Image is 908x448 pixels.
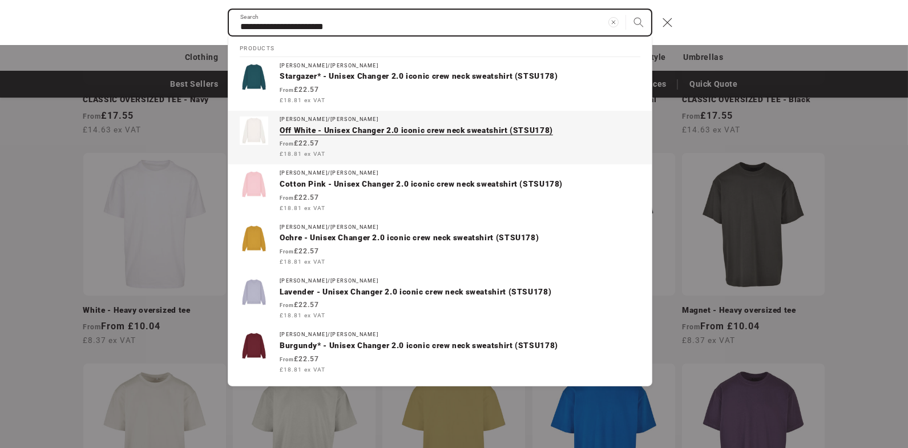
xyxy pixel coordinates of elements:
span: £18.81 ex VAT [280,365,325,374]
div: [PERSON_NAME]/[PERSON_NAME] [280,224,640,231]
a: [PERSON_NAME]/[PERSON_NAME]Black* - Unisex Changer 2.0 iconic crew neck sweatshirt (STSU178) From... [228,380,652,434]
strong: £22.57 [280,139,319,147]
div: [PERSON_NAME]/[PERSON_NAME] [280,116,640,123]
p: Off White - Unisex Changer 2.0 iconic crew neck sweatshirt (STSU178) [280,126,640,136]
a: [PERSON_NAME]/[PERSON_NAME]Off White - Unisex Changer 2.0 iconic crew neck sweatshirt (STSU178) F... [228,111,652,164]
a: [PERSON_NAME]/[PERSON_NAME]Stargazer* - Unisex Changer 2.0 iconic crew neck sweatshirt (STSU178) ... [228,57,652,111]
span: From [280,87,294,93]
span: From [280,249,294,255]
img: Unisex Changer 2.0 iconic crew neck sweatshirt (STSU178) [240,63,268,91]
p: Lavender - Unisex Changer 2.0 iconic crew neck sweatshirt (STSU178) [280,287,640,297]
a: [PERSON_NAME]/[PERSON_NAME]Cotton Pink - Unisex Changer 2.0 iconic crew neck sweatshirt (STSU178)... [228,164,652,218]
span: £18.81 ex VAT [280,311,325,320]
span: £18.81 ex VAT [280,204,325,212]
img: Unisex Changer 2.0 iconic crew neck sweatshirt (STSU178) [240,116,268,145]
span: From [280,357,294,362]
div: [PERSON_NAME]/[PERSON_NAME] [280,170,640,176]
a: [PERSON_NAME]/[PERSON_NAME]Ochre - Unisex Changer 2.0 iconic crew neck sweatshirt (STSU178) From£... [228,219,652,272]
p: Ochre - Unisex Changer 2.0 iconic crew neck sweatshirt (STSU178) [280,233,640,243]
h2: Products [240,37,640,57]
button: Clear search term [601,10,626,35]
img: Unisex Changer 2.0 iconic crew neck sweatshirt (STSU178) [240,170,268,199]
div: [PERSON_NAME]/[PERSON_NAME] [280,278,640,284]
div: [PERSON_NAME]/[PERSON_NAME] [280,63,640,69]
strong: £22.57 [280,355,319,363]
strong: £22.57 [280,86,319,94]
span: From [280,302,294,308]
span: £18.81 ex VAT [280,150,325,158]
div: [PERSON_NAME]/[PERSON_NAME] [280,332,640,338]
p: Cotton Pink - Unisex Changer 2.0 iconic crew neck sweatshirt (STSU178) [280,179,640,189]
button: Search [626,10,651,35]
p: Burgundy* - Unisex Changer 2.0 iconic crew neck sweatshirt (STSU178) [280,341,640,351]
span: From [280,195,294,201]
strong: £22.57 [280,301,319,309]
iframe: Chat Widget [851,393,908,448]
a: [PERSON_NAME]/[PERSON_NAME]Lavender - Unisex Changer 2.0 iconic crew neck sweatshirt (STSU178) Fr... [228,272,652,326]
img: Unisex Changer 2.0 iconic crew neck sweatshirt (STSU178) [240,278,268,306]
strong: £22.57 [280,193,319,201]
div: [PERSON_NAME]/[PERSON_NAME] [280,386,640,392]
span: £18.81 ex VAT [280,257,325,266]
img: Unisex Changer 2.0 iconic crew neck sweatshirt (STSU178) [240,224,268,253]
button: Close [655,10,680,35]
span: From [280,141,294,147]
strong: £22.57 [280,247,319,255]
span: £18.81 ex VAT [280,96,325,104]
p: Stargazer* - Unisex Changer 2.0 iconic crew neck sweatshirt (STSU178) [280,71,640,82]
img: Unisex Changer 2.0 iconic crew neck sweatshirt (STSU178) [240,386,268,414]
img: Unisex Changer 2.0 iconic crew neck sweatshirt (STSU178) [240,332,268,360]
a: [PERSON_NAME]/[PERSON_NAME]Burgundy* - Unisex Changer 2.0 iconic crew neck sweatshirt (STSU178) F... [228,326,652,380]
